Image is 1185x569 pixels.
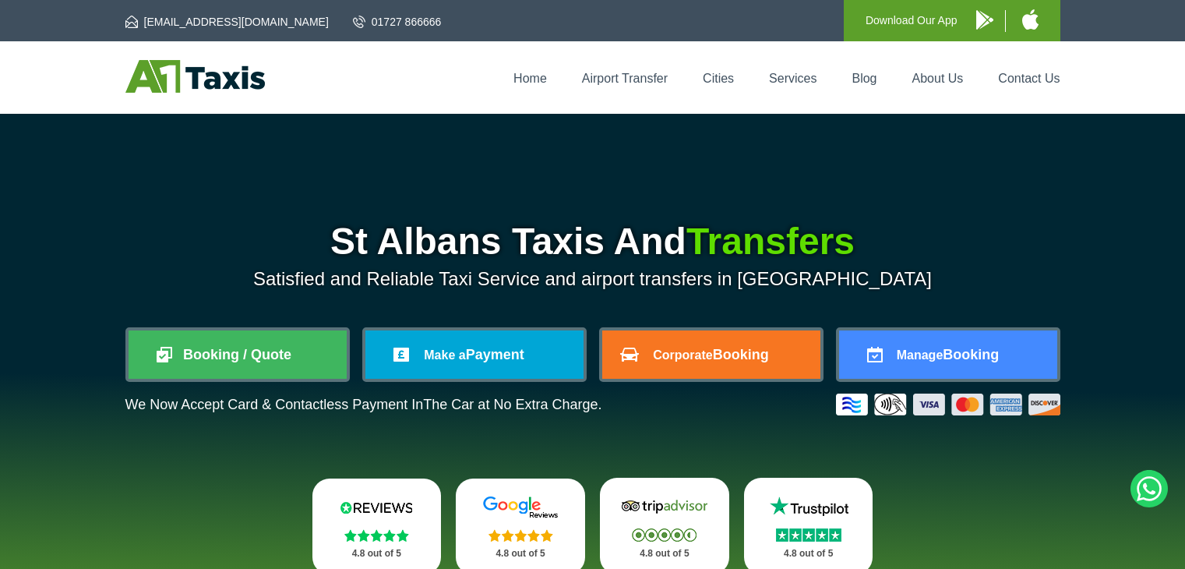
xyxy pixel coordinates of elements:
[125,60,265,93] img: A1 Taxis St Albans LTD
[424,348,465,362] span: Make a
[762,495,855,518] img: Trustpilot
[769,72,816,85] a: Services
[488,529,553,542] img: Stars
[474,496,567,519] img: Google
[353,14,442,30] a: 01727 866666
[125,223,1060,260] h1: St Albans Taxis And
[125,14,329,30] a: [EMAIL_ADDRESS][DOMAIN_NAME]
[776,528,841,542] img: Stars
[617,544,712,564] p: 4.8 out of 5
[344,529,409,542] img: Stars
[582,72,668,85] a: Airport Transfer
[653,348,712,362] span: Corporate
[330,544,425,564] p: 4.8 out of 5
[976,10,993,30] img: A1 Taxis Android App
[473,544,568,564] p: 4.8 out of 5
[703,72,734,85] a: Cities
[852,72,876,85] a: Blog
[129,330,347,379] a: Booking / Quote
[513,72,547,85] a: Home
[125,268,1060,290] p: Satisfied and Reliable Taxi Service and airport transfers in [GEOGRAPHIC_DATA]
[602,330,820,379] a: CorporateBooking
[618,495,711,518] img: Tripadvisor
[330,496,423,519] img: Reviews.io
[998,72,1060,85] a: Contact Us
[897,348,943,362] span: Manage
[365,330,584,379] a: Make aPayment
[632,528,697,542] img: Stars
[1022,9,1039,30] img: A1 Taxis iPhone App
[836,394,1060,415] img: Credit And Debit Cards
[125,397,602,413] p: We Now Accept Card & Contactless Payment In
[839,330,1057,379] a: ManageBooking
[866,11,958,30] p: Download Our App
[686,221,855,262] span: Transfers
[912,72,964,85] a: About Us
[423,397,601,412] span: The Car at No Extra Charge.
[761,544,856,564] p: 4.8 out of 5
